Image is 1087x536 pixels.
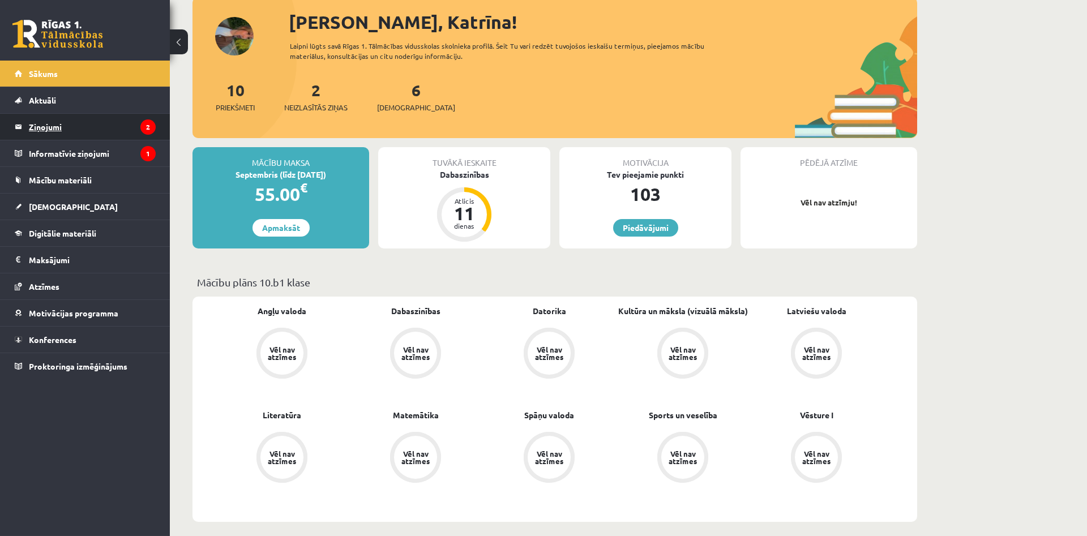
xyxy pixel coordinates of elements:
[559,147,731,169] div: Motivācija
[29,95,56,105] span: Aktuāli
[29,114,156,140] legend: Ziņojumi
[253,219,310,237] a: Apmaksāt
[618,305,748,317] a: Kultūra un māksla (vizuālā māksla)
[15,220,156,246] a: Digitālie materiāli
[559,181,731,208] div: 103
[15,140,156,166] a: Informatīvie ziņojumi1
[192,169,369,181] div: Septembris (līdz [DATE])
[29,140,156,166] legend: Informatīvie ziņojumi
[15,87,156,113] a: Aktuāli
[29,175,92,185] span: Mācību materiāli
[15,300,156,326] a: Motivācijas programma
[750,328,883,381] a: Vēl nav atzīmes
[741,147,917,169] div: Pēdējā atzīme
[482,432,616,485] a: Vēl nav atzīmes
[290,41,725,61] div: Laipni lūgts savā Rīgas 1. Tālmācības vidusskolas skolnieka profilā. Šeit Tu vari redzēt tuvojošo...
[15,273,156,299] a: Atzīmes
[29,308,118,318] span: Motivācijas programma
[349,328,482,381] a: Vēl nav atzīmes
[29,68,58,79] span: Sākums
[300,179,307,196] span: €
[447,222,481,229] div: dienas
[378,169,550,181] div: Dabaszinības
[533,450,565,465] div: Vēl nav atzīmes
[266,346,298,361] div: Vēl nav atzīmes
[29,247,156,273] legend: Maksājumi
[649,409,717,421] a: Sports un veselība
[215,432,349,485] a: Vēl nav atzīmes
[15,167,156,193] a: Mācību materiāli
[29,335,76,345] span: Konferences
[12,20,103,48] a: Rīgas 1. Tālmācības vidusskola
[29,201,118,212] span: [DEMOGRAPHIC_DATA]
[616,328,750,381] a: Vēl nav atzīmes
[391,305,440,317] a: Dabaszinības
[750,432,883,485] a: Vēl nav atzīmes
[15,61,156,87] a: Sākums
[533,305,566,317] a: Datorika
[15,114,156,140] a: Ziņojumi2
[800,409,833,421] a: Vēsture I
[289,8,917,36] div: [PERSON_NAME], Katrīna!
[447,204,481,222] div: 11
[377,80,455,113] a: 6[DEMOGRAPHIC_DATA]
[482,328,616,381] a: Vēl nav atzīmes
[216,102,255,113] span: Priekšmeti
[258,305,306,317] a: Angļu valoda
[140,146,156,161] i: 1
[140,119,156,135] i: 2
[667,346,699,361] div: Vēl nav atzīmes
[29,281,59,291] span: Atzīmes
[15,327,156,353] a: Konferences
[349,432,482,485] a: Vēl nav atzīmes
[533,346,565,361] div: Vēl nav atzīmes
[393,409,439,421] a: Matemātika
[801,346,832,361] div: Vēl nav atzīmes
[667,450,699,465] div: Vēl nav atzīmes
[400,450,431,465] div: Vēl nav atzīmes
[378,147,550,169] div: Tuvākā ieskaite
[15,353,156,379] a: Proktoringa izmēģinājums
[400,346,431,361] div: Vēl nav atzīmes
[284,80,348,113] a: 2Neizlasītās ziņas
[746,197,911,208] p: Vēl nav atzīmju!
[377,102,455,113] span: [DEMOGRAPHIC_DATA]
[266,450,298,465] div: Vēl nav atzīmes
[613,219,678,237] a: Piedāvājumi
[29,361,127,371] span: Proktoringa izmēģinājums
[197,275,913,290] p: Mācību plāns 10.b1 klase
[192,147,369,169] div: Mācību maksa
[447,198,481,204] div: Atlicis
[616,432,750,485] a: Vēl nav atzīmes
[284,102,348,113] span: Neizlasītās ziņas
[192,181,369,208] div: 55.00
[559,169,731,181] div: Tev pieejamie punkti
[29,228,96,238] span: Digitālie materiāli
[801,450,832,465] div: Vēl nav atzīmes
[15,247,156,273] a: Maksājumi
[524,409,574,421] a: Spāņu valoda
[215,328,349,381] a: Vēl nav atzīmes
[15,194,156,220] a: [DEMOGRAPHIC_DATA]
[787,305,846,317] a: Latviešu valoda
[378,169,550,243] a: Dabaszinības Atlicis 11 dienas
[263,409,301,421] a: Literatūra
[216,80,255,113] a: 10Priekšmeti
